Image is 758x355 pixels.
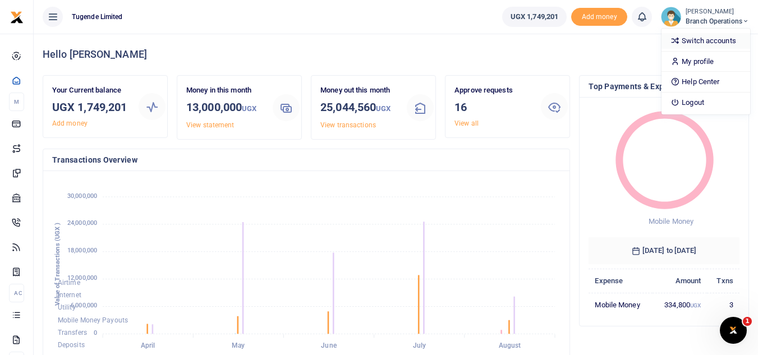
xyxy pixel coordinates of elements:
[186,85,264,96] p: Money in this month
[52,119,88,127] a: Add money
[653,293,707,316] td: 334,800
[589,237,739,264] h6: [DATE] to [DATE]
[52,85,130,96] p: Your Current balance
[571,8,627,26] li: Toup your wallet
[376,104,391,113] small: UGX
[661,54,750,70] a: My profile
[589,80,739,93] h4: Top Payments & Expenses
[653,269,707,293] th: Amount
[661,7,681,27] img: profile-user
[743,317,752,326] span: 1
[661,7,749,27] a: profile-user [PERSON_NAME] Branch Operations
[71,302,97,309] tspan: 6,000,000
[141,342,155,350] tspan: April
[649,217,693,225] span: Mobile Money
[10,12,24,21] a: logo-small logo-large logo-large
[661,74,750,90] a: Help Center
[58,304,76,312] span: Utility
[58,316,128,324] span: Mobile Money Payouts
[52,154,561,166] h4: Transactions Overview
[454,119,479,127] a: View all
[589,269,653,293] th: Expense
[589,293,653,316] td: Mobile Money
[232,342,245,350] tspan: May
[94,329,97,336] tspan: 0
[9,284,24,302] li: Ac
[686,16,749,26] span: Branch Operations
[67,192,97,200] tspan: 30,000,000
[511,11,558,22] span: UGX 1,749,201
[661,95,750,110] a: Logout
[454,99,532,116] h3: 16
[498,7,571,27] li: Wallet ballance
[320,99,398,117] h3: 25,044,560
[502,7,567,27] a: UGX 1,749,201
[9,93,24,111] li: M
[571,8,627,26] span: Add money
[67,220,97,227] tspan: 24,000,000
[52,99,130,116] h3: UGX 1,749,201
[242,104,256,113] small: UGX
[54,223,61,306] text: Value of Transactions (UGX )
[690,302,701,308] small: UGX
[186,99,264,117] h3: 13,000,000
[720,317,747,344] iframe: Intercom live chat
[58,279,80,287] span: Airtime
[58,342,85,349] span: Deposits
[454,85,532,96] p: Approve requests
[571,12,627,20] a: Add money
[186,121,234,129] a: View statement
[10,11,24,24] img: logo-small
[67,274,97,282] tspan: 12,000,000
[320,121,376,129] a: View transactions
[707,269,739,293] th: Txns
[58,329,87,336] span: Transfers
[661,33,750,49] a: Switch accounts
[67,247,97,255] tspan: 18,000,000
[58,291,81,299] span: Internet
[499,342,521,350] tspan: August
[686,7,749,17] small: [PERSON_NAME]
[43,48,749,61] h4: Hello [PERSON_NAME]
[707,293,739,316] td: 3
[67,12,127,22] span: Tugende Limited
[320,85,398,96] p: Money out this month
